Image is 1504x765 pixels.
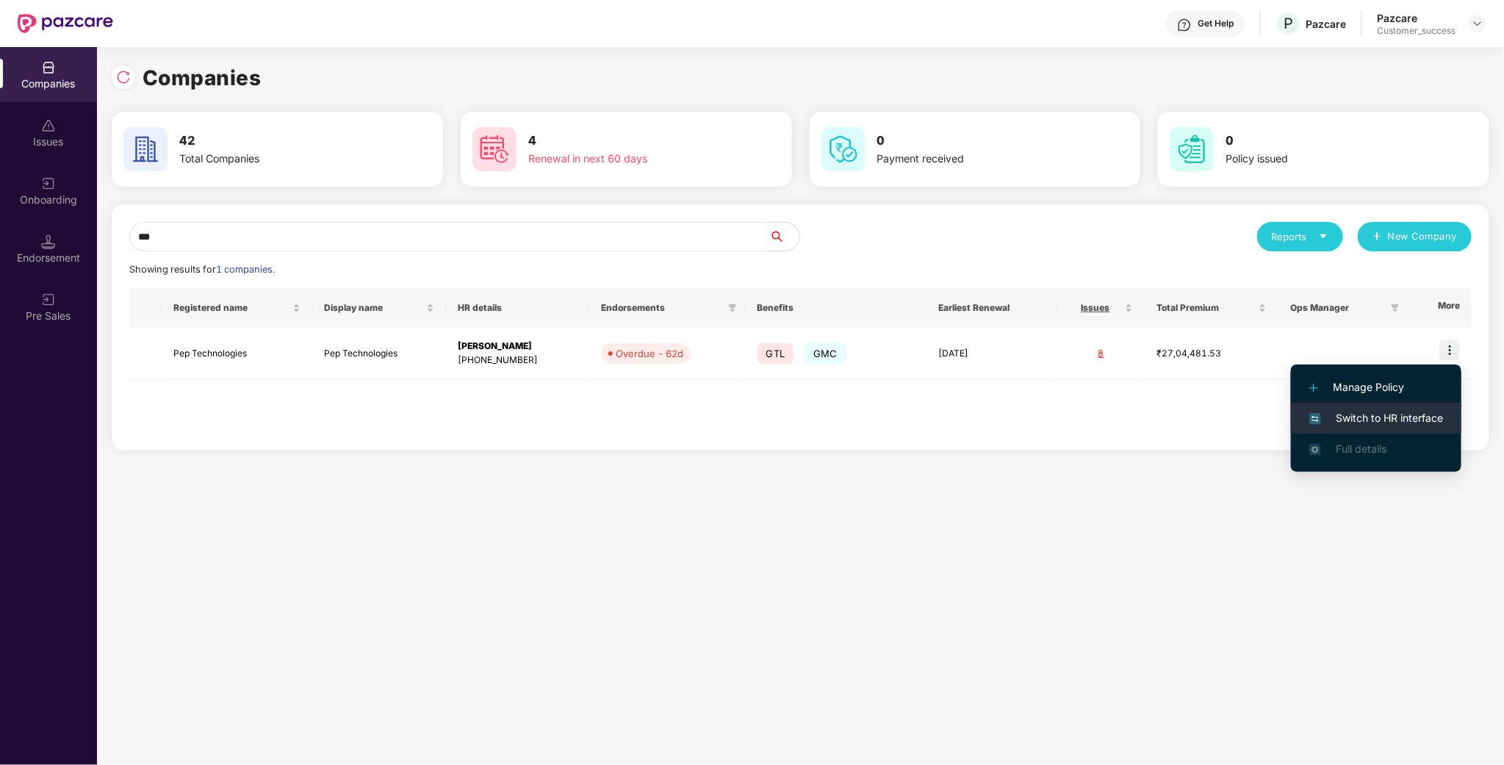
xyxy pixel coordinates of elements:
span: 1 companies. [216,264,275,275]
th: Total Premium [1145,288,1278,328]
span: Manage Policy [1309,379,1443,395]
th: Registered name [162,288,312,328]
div: [PERSON_NAME] [458,340,578,353]
span: Registered name [173,302,289,314]
span: Display name [324,302,423,314]
span: Total Premium [1156,302,1256,314]
div: Renewal in next 60 days [528,151,730,167]
div: Pazcare [1306,17,1346,31]
img: svg+xml;base64,PHN2ZyB4bWxucz0iaHR0cDovL3d3dy53My5vcmcvMjAwMC9zdmciIHdpZHRoPSI2MCIgaGVpZ2h0PSI2MC... [821,127,866,171]
span: filter [728,304,737,312]
span: New Company [1388,229,1458,244]
td: Pep Technologies [312,328,446,380]
div: Pazcare [1377,11,1456,25]
th: Display name [312,288,446,328]
span: filter [1388,299,1403,317]
span: plus [1372,231,1382,243]
img: svg+xml;base64,PHN2ZyB4bWxucz0iaHR0cDovL3d3dy53My5vcmcvMjAwMC9zdmciIHdpZHRoPSI2MCIgaGVpZ2h0PSI2MC... [472,127,517,171]
span: Showing results for [129,264,275,275]
span: GTL [758,343,794,364]
img: svg+xml;base64,PHN2ZyB3aWR0aD0iMjAiIGhlaWdodD0iMjAiIHZpZXdCb3g9IjAgMCAyMCAyMCIgZmlsbD0ibm9uZSIgeG... [41,292,56,307]
div: Customer_success [1377,25,1456,37]
h3: 0 [877,132,1079,151]
th: HR details [446,288,589,328]
th: Earliest Renewal [926,288,1057,328]
img: svg+xml;base64,PHN2ZyB4bWxucz0iaHR0cDovL3d3dy53My5vcmcvMjAwMC9zdmciIHdpZHRoPSI2MCIgaGVpZ2h0PSI2MC... [1170,127,1214,171]
img: svg+xml;base64,PHN2ZyB4bWxucz0iaHR0cDovL3d3dy53My5vcmcvMjAwMC9zdmciIHdpZHRoPSIxNi4zNjMiIGhlaWdodD... [1309,444,1321,456]
div: ₹27,04,481.53 [1156,347,1267,361]
span: caret-down [1319,231,1328,241]
img: svg+xml;base64,PHN2ZyB3aWR0aD0iMTQuNSIgaGVpZ2h0PSIxNC41IiB2aWV3Qm94PSIwIDAgMTYgMTYiIGZpbGw9Im5vbm... [41,234,56,249]
th: Benefits [746,288,926,328]
span: search [769,231,799,243]
button: plusNew Company [1358,222,1472,251]
th: More [1408,288,1472,328]
img: svg+xml;base64,PHN2ZyBpZD0iSXNzdWVzX2Rpc2FibGVkIiB4bWxucz0iaHR0cDovL3d3dy53My5vcmcvMjAwMC9zdmciIH... [41,118,56,133]
h3: 0 [1226,132,1427,151]
img: icon [1439,340,1460,360]
div: Policy issued [1226,151,1427,167]
img: svg+xml;base64,PHN2ZyB4bWxucz0iaHR0cDovL3d3dy53My5vcmcvMjAwMC9zdmciIHdpZHRoPSIxMi4yMDEiIGhlaWdodD... [1309,384,1318,392]
span: filter [725,299,740,317]
span: Ops Manager [1290,302,1385,314]
td: [DATE] [926,328,1057,380]
span: Switch to HR interface [1309,410,1443,426]
span: P [1284,15,1293,32]
img: svg+xml;base64,PHN2ZyB4bWxucz0iaHR0cDovL3d3dy53My5vcmcvMjAwMC9zdmciIHdpZHRoPSIxNiIgaGVpZ2h0PSIxNi... [1309,413,1321,425]
span: Issues [1069,302,1122,314]
button: search [769,222,800,251]
th: Issues [1057,288,1145,328]
img: svg+xml;base64,PHN2ZyBpZD0iSGVscC0zMngzMiIgeG1sbnM9Imh0dHA6Ly93d3cudzMub3JnLzIwMDAvc3ZnIiB3aWR0aD... [1177,18,1192,32]
span: GMC [805,343,846,364]
span: Endorsements [601,302,722,314]
img: svg+xml;base64,PHN2ZyBpZD0iUmVsb2FkLTMyeDMyIiB4bWxucz0iaHR0cDovL3d3dy53My5vcmcvMjAwMC9zdmciIHdpZH... [116,70,131,85]
img: svg+xml;base64,PHN2ZyB4bWxucz0iaHR0cDovL3d3dy53My5vcmcvMjAwMC9zdmciIHdpZHRoPSI2MCIgaGVpZ2h0PSI2MC... [123,127,168,171]
span: Full details [1336,442,1386,455]
div: [PHONE_NUMBER] [458,353,578,367]
div: Total Companies [179,151,381,167]
div: Reports [1272,229,1328,244]
h3: 42 [179,132,381,151]
h3: 4 [528,132,730,151]
div: Payment received [877,151,1079,167]
span: filter [1391,304,1400,312]
td: Pep Technologies [162,328,312,380]
div: Get Help [1198,18,1234,29]
img: svg+xml;base64,PHN2ZyBpZD0iRHJvcGRvd24tMzJ4MzIiIHhtbG5zPSJodHRwOi8vd3d3LnczLm9yZy8yMDAwL3N2ZyIgd2... [1472,18,1483,29]
h1: Companies [143,62,262,94]
img: svg+xml;base64,PHN2ZyB3aWR0aD0iMjAiIGhlaWdodD0iMjAiIHZpZXdCb3g9IjAgMCAyMCAyMCIgZmlsbD0ibm9uZSIgeG... [41,176,56,191]
img: New Pazcare Logo [18,14,113,33]
img: svg+xml;base64,PHN2ZyBpZD0iQ29tcGFuaWVzIiB4bWxucz0iaHR0cDovL3d3dy53My5vcmcvMjAwMC9zdmciIHdpZHRoPS... [41,60,56,75]
div: 8 [1069,347,1133,361]
div: Overdue - 62d [616,346,683,361]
